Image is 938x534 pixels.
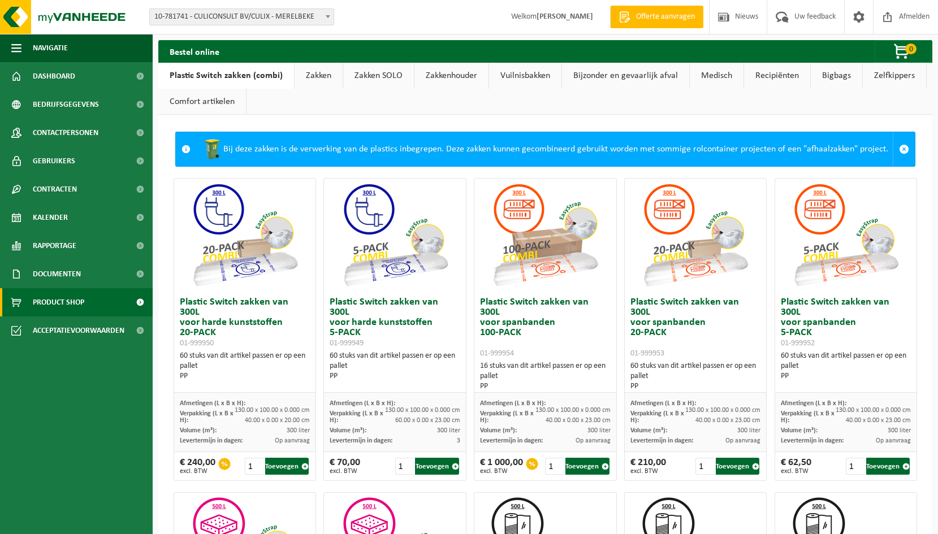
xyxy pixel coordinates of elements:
[339,179,452,292] img: 01-999949
[630,381,761,392] div: PP
[415,458,459,475] button: Toevoegen
[537,12,593,21] strong: [PERSON_NAME]
[287,427,310,434] span: 300 liter
[866,458,910,475] button: Toevoegen
[480,410,534,424] span: Verpakking (L x B x H):
[196,132,893,166] div: Bij deze zakken is de verwerking van de plastics inbegrepen. Deze zakken kunnen gecombineerd gebr...
[395,458,414,475] input: 1
[480,468,523,475] span: excl. BTW
[33,62,75,90] span: Dashboard
[295,63,343,89] a: Zakken
[836,407,911,414] span: 130.00 x 100.00 x 0.000 cm
[180,297,310,348] h3: Plastic Switch zakken van 300L voor harde kunststoffen 20-PACK
[180,351,310,381] div: 60 stuks van dit artikel passen er op een pallet
[893,132,915,166] a: Sluit melding
[630,437,693,444] span: Levertermijn in dagen:
[545,458,564,475] input: 1
[180,468,215,475] span: excl. BTW
[863,63,926,89] a: Zelfkippers
[330,468,360,475] span: excl. BTW
[905,44,917,54] span: 0
[265,458,309,475] button: Toevoegen
[781,400,846,407] span: Afmetingen (L x B x H):
[630,410,684,424] span: Verpakking (L x B x H):
[695,458,715,475] input: 1
[781,339,815,348] span: 01-999952
[480,458,523,475] div: € 1 000,00
[180,427,217,434] span: Volume (m³):
[245,417,310,424] span: 40.00 x 0.00 x 20.00 cm
[565,458,610,475] button: Toevoegen
[781,297,911,348] h3: Plastic Switch zakken van 300L voor spanbanden 5-PACK
[385,407,460,414] span: 130.00 x 100.00 x 0.000 cm
[489,63,561,89] a: Vuilnisbakken
[33,119,98,147] span: Contactpersonen
[610,6,703,28] a: Offerte aanvragen
[33,175,77,203] span: Contracten
[811,63,862,89] a: Bigbags
[781,427,818,434] span: Volume (m³):
[480,427,517,434] span: Volume (m³):
[633,11,698,23] span: Offerte aanvragen
[888,427,911,434] span: 300 liter
[480,400,546,407] span: Afmetingen (L x B x H):
[330,410,383,424] span: Verpakking (L x B x H):
[630,458,666,475] div: € 210,00
[158,89,246,115] a: Comfort artikelen
[630,400,696,407] span: Afmetingen (L x B x H):
[180,400,245,407] span: Afmetingen (L x B x H):
[180,371,310,381] div: PP
[587,427,611,434] span: 300 liter
[695,417,760,424] span: 40.00 x 0.00 x 23.00 cm
[437,427,460,434] span: 300 liter
[180,458,215,475] div: € 240,00
[33,203,68,232] span: Kalender
[330,339,364,348] span: 01-999949
[180,410,234,424] span: Verpakking (L x B x H):
[235,407,310,414] span: 130.00 x 100.00 x 0.000 cm
[457,437,460,444] span: 3
[630,349,664,358] span: 01-999953
[781,458,811,475] div: € 62,50
[158,40,231,62] h2: Bestel online
[781,468,811,475] span: excl. BTW
[33,34,68,62] span: Navigatie
[414,63,489,89] a: Zakkenhouder
[562,63,689,89] a: Bijzonder en gevaarlijk afval
[330,400,395,407] span: Afmetingen (L x B x H):
[330,427,366,434] span: Volume (m³):
[630,427,667,434] span: Volume (m³):
[744,63,810,89] a: Recipiënten
[489,179,602,292] img: 01-999954
[343,63,414,89] a: Zakken SOLO
[158,63,294,89] a: Plastic Switch zakken (combi)
[330,371,460,381] div: PP
[395,417,460,424] span: 60.00 x 0.00 x 23.00 cm
[875,40,931,63] button: 0
[33,288,84,316] span: Product Shop
[846,417,911,424] span: 40.00 x 0.00 x 23.00 cm
[630,297,761,358] h3: Plastic Switch zakken van 300L voor spanbanden 20-PACK
[639,179,752,292] img: 01-999953
[685,407,760,414] span: 130.00 x 100.00 x 0.000 cm
[781,410,835,424] span: Verpakking (L x B x H):
[876,437,911,444] span: Op aanvraag
[480,297,611,358] h3: Plastic Switch zakken van 300L voor spanbanden 100-PACK
[846,458,865,475] input: 1
[716,458,760,475] button: Toevoegen
[690,63,744,89] a: Medisch
[330,458,360,475] div: € 70,00
[546,417,611,424] span: 40.00 x 0.00 x 23.00 cm
[188,179,301,292] img: 01-999950
[201,138,223,160] img: WB-0240-HPE-GN-50.png
[275,437,310,444] span: Op aanvraag
[480,437,543,444] span: Levertermijn in dagen:
[33,316,124,345] span: Acceptatievoorwaarden
[330,437,392,444] span: Levertermijn in dagen:
[630,468,666,475] span: excl. BTW
[480,381,611,392] div: PP
[737,427,760,434] span: 300 liter
[725,437,760,444] span: Op aanvraag
[180,437,243,444] span: Levertermijn in dagen:
[630,361,761,392] div: 60 stuks van dit artikel passen er op een pallet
